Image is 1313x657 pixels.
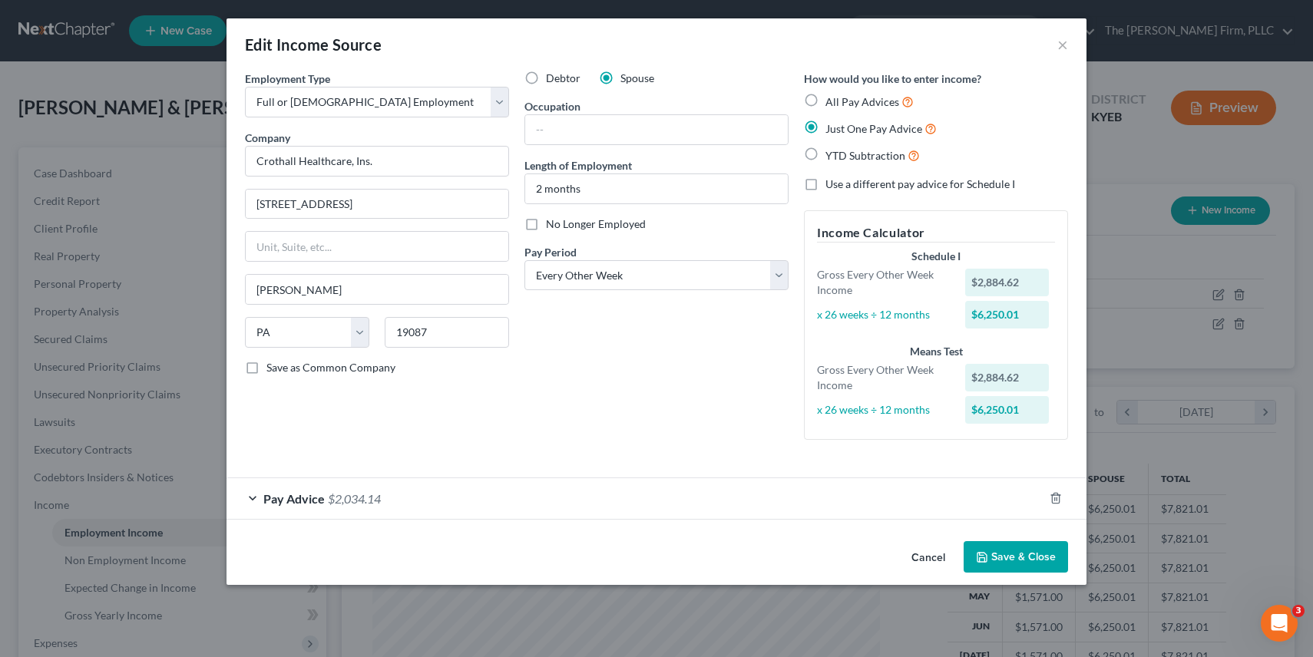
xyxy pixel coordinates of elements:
[809,402,957,418] div: x 26 weeks ÷ 12 months
[524,157,632,173] label: Length of Employment
[809,362,957,393] div: Gross Every Other Week Income
[1057,35,1068,54] button: ×
[965,364,1050,391] div: $2,884.62
[245,72,330,85] span: Employment Type
[825,177,1015,190] span: Use a different pay advice for Schedule I
[817,249,1055,264] div: Schedule I
[524,246,577,259] span: Pay Period
[524,98,580,114] label: Occupation
[964,541,1068,573] button: Save & Close
[817,344,1055,359] div: Means Test
[825,122,922,135] span: Just One Pay Advice
[246,190,508,219] input: Enter address...
[965,396,1050,424] div: $6,250.01
[246,275,508,304] input: Enter city...
[245,131,290,144] span: Company
[809,307,957,322] div: x 26 weeks ÷ 12 months
[263,491,325,506] span: Pay Advice
[965,269,1050,296] div: $2,884.62
[1292,605,1305,617] span: 3
[546,71,580,84] span: Debtor
[245,146,509,177] input: Search company by name...
[246,232,508,261] input: Unit, Suite, etc...
[546,217,646,230] span: No Longer Employed
[899,543,957,573] button: Cancel
[804,71,981,87] label: How would you like to enter income?
[817,223,1055,243] h5: Income Calculator
[620,71,654,84] span: Spouse
[1261,605,1298,642] iframe: Intercom live chat
[965,301,1050,328] div: $6,250.01
[525,174,788,203] input: ex: 2 years
[266,361,395,374] span: Save as Common Company
[825,95,899,108] span: All Pay Advices
[328,491,381,506] span: $2,034.14
[825,149,905,162] span: YTD Subtraction
[245,34,382,55] div: Edit Income Source
[809,267,957,298] div: Gross Every Other Week Income
[385,317,509,348] input: Enter zip...
[525,115,788,144] input: --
